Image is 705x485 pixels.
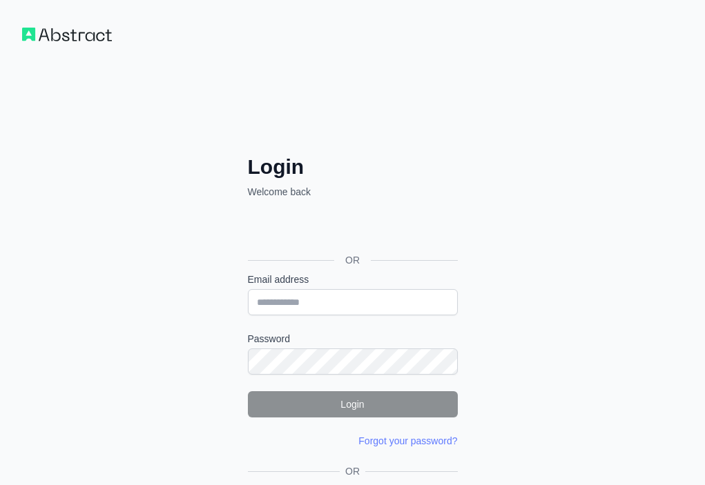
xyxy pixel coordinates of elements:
p: Welcome back [248,185,458,199]
iframe: Przycisk Zaloguj się przez Google [241,214,462,244]
img: Workflow [22,28,112,41]
span: OR [334,253,371,267]
button: Login [248,391,458,417]
span: OR [340,464,365,478]
a: Forgot your password? [358,435,457,446]
label: Password [248,332,458,346]
label: Email address [248,273,458,286]
h2: Login [248,155,458,179]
